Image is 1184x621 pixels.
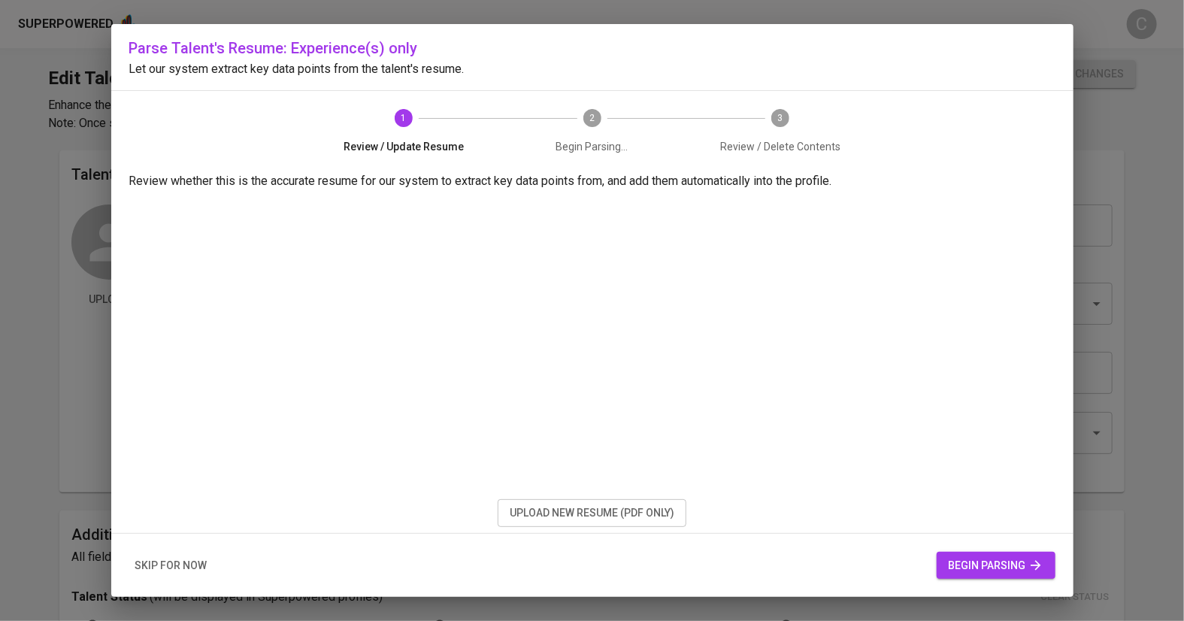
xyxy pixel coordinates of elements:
span: begin parsing [949,556,1043,575]
text: 3 [778,113,783,123]
span: Begin Parsing... [504,139,680,154]
text: 1 [401,113,406,123]
span: Review / Update Resume [316,139,492,154]
span: Review / Delete Contents [692,139,869,154]
p: Let our system extract key data points from the talent's resume. [129,60,1055,78]
h6: Parse Talent's Resume: Experience(s) only [129,36,1055,60]
button: begin parsing [937,552,1055,580]
p: Review whether this is the accurate resume for our system to extract key data points from, and ad... [129,172,1055,190]
text: 2 [589,113,595,123]
span: skip for now [135,556,207,575]
span: upload new resume (pdf only) [510,504,674,523]
button: upload new resume (pdf only) [498,499,686,527]
iframe: 8c20b7d5b0903c4798ce751c750bdbb5.pdf [129,196,1055,497]
button: skip for now [129,552,213,580]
